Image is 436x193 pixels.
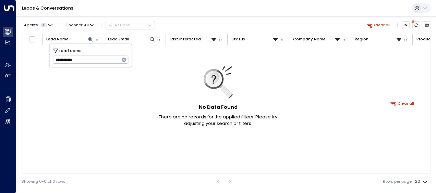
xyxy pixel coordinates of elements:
span: Channel: [63,21,97,29]
span: Toggle select all [29,36,36,43]
div: Last Interacted [170,36,217,42]
span: 1 [40,23,47,27]
h5: No Data Found [199,104,238,111]
div: Lead Name [46,36,94,42]
label: Rows per page: [383,179,412,184]
div: Lead Email [108,36,129,42]
span: Lead Name [59,47,82,53]
div: Actions [108,23,130,27]
div: Product [416,36,433,42]
div: Button group with a nested menu [106,21,155,29]
div: Company Name [293,36,326,42]
div: Lead Name [46,36,69,42]
button: Agents1 [22,21,54,29]
button: Clear all [364,21,393,29]
span: Agents [24,23,38,27]
button: Archived Leads [423,21,431,29]
div: Region [355,36,402,42]
div: Region [355,36,368,42]
div: Lead Email [108,36,155,42]
span: All [84,23,89,27]
button: Customize [402,21,410,29]
button: Channel:All [63,21,97,29]
span: There are new threads available. Refresh the grid to view the latest updates. [412,21,420,29]
div: Status [231,36,245,42]
nav: pagination navigation [214,177,235,185]
button: Clear all [388,100,417,107]
div: Last Interacted [170,36,201,42]
a: Leads & Conversations [22,5,73,11]
div: Status [231,36,279,42]
div: Company Name [293,36,340,42]
div: 20 [415,177,429,186]
button: Actions [106,21,155,29]
div: Showing 0-0 of 0 rows [22,179,65,184]
p: There are no records for the applied filters. Please try adjusting your search or filters. [149,114,287,127]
